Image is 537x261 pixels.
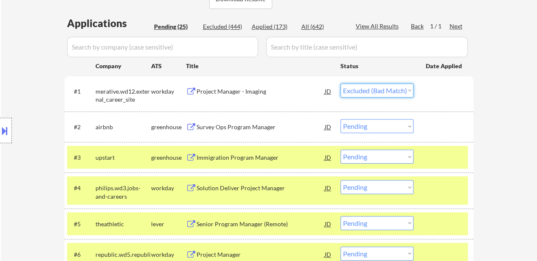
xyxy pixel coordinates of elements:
[197,250,325,259] div: Project Manager
[324,119,332,134] div: JD
[151,87,186,96] div: workday
[324,180,332,195] div: JD
[197,184,325,192] div: Solution Deliver Project Manager
[67,18,151,28] div: Applications
[151,220,186,228] div: lever
[154,22,197,31] div: Pending (25)
[340,58,413,73] div: Status
[151,184,186,192] div: workday
[151,153,186,162] div: greenhouse
[203,22,245,31] div: Excluded (444)
[356,22,401,31] div: View All Results
[74,220,89,228] div: #5
[186,62,332,70] div: Title
[197,87,325,96] div: Project Manager - Imaging
[96,220,151,228] div: theathletic
[197,220,325,228] div: Senior Program Manager (Remote)
[324,83,332,99] div: JD
[151,62,186,70] div: ATS
[450,22,463,31] div: Next
[411,22,425,31] div: Back
[197,153,325,162] div: Immigration Program Manager
[426,62,463,70] div: Date Applied
[324,150,332,165] div: JD
[67,37,258,57] input: Search by company (case sensitive)
[430,22,450,31] div: 1 / 1
[301,22,344,31] div: All (642)
[266,37,468,57] input: Search by title (case sensitive)
[74,250,89,259] div: #6
[324,216,332,231] div: JD
[252,22,294,31] div: Applied (173)
[151,250,186,259] div: workday
[197,123,325,131] div: Survey Ops Program Manager
[151,123,186,131] div: greenhouse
